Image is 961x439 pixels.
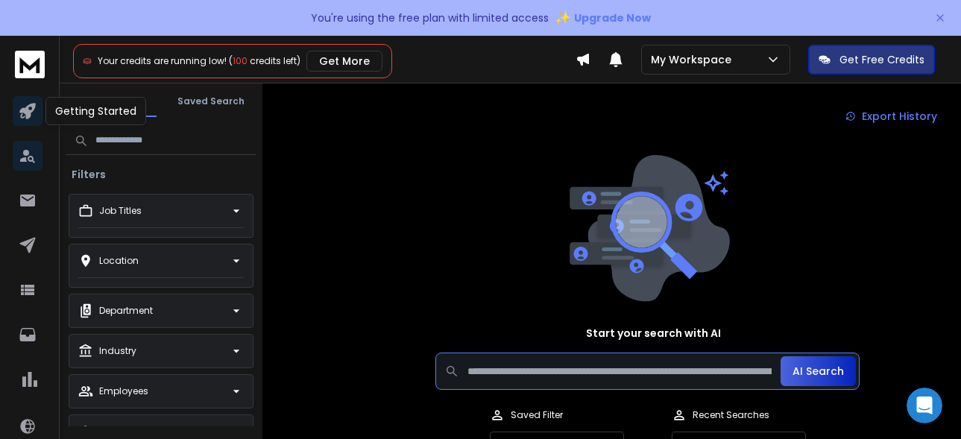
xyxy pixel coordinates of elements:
[15,226,283,282] div: Send us a messageWe'll be back online [DATE]
[216,24,246,54] img: Profile image for Lakshita
[236,338,260,349] span: Help
[693,409,769,421] p: Recent Searches
[555,7,571,28] span: ✨
[45,97,146,125] div: Getting Started
[99,205,142,217] p: Job Titles
[229,54,300,67] span: ( credits left)
[166,86,256,116] button: Saved Search
[31,254,249,270] div: We'll be back online [DATE]
[33,338,66,349] span: Home
[233,54,248,67] span: 100
[99,305,153,317] p: Department
[311,10,549,25] p: You're using the free plan with limited access
[199,301,298,361] button: Help
[66,86,157,117] button: Search
[586,326,721,341] h1: Start your search with AI
[907,388,942,423] iframe: Intercom live chat
[98,54,227,67] span: Your credits are running low!
[808,45,935,75] button: Get Free Credits
[574,10,651,25] span: Upgrade Now
[99,385,148,397] p: Employees
[555,3,651,33] button: ✨Upgrade Now
[30,31,130,50] img: logo
[566,155,730,302] img: image
[256,24,283,51] div: Close
[99,255,139,267] p: Location
[839,52,924,67] p: Get Free Credits
[31,239,249,254] div: Send us a message
[651,52,737,67] p: My Workspace
[160,24,189,54] img: Profile image for Rohan
[30,157,268,207] p: How can we assist you [DATE]?
[781,356,856,386] button: AI Search
[188,24,218,54] img: Profile image for Raj
[834,101,949,131] a: Export History
[15,51,45,78] img: logo
[30,106,268,157] p: Hi [PERSON_NAME] 👋
[306,51,382,72] button: Get More
[99,301,198,361] button: Messages
[66,167,112,182] h3: Filters
[124,338,175,349] span: Messages
[99,426,138,438] p: Revenue
[511,409,563,421] p: Saved Filter
[99,345,136,357] p: Industry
